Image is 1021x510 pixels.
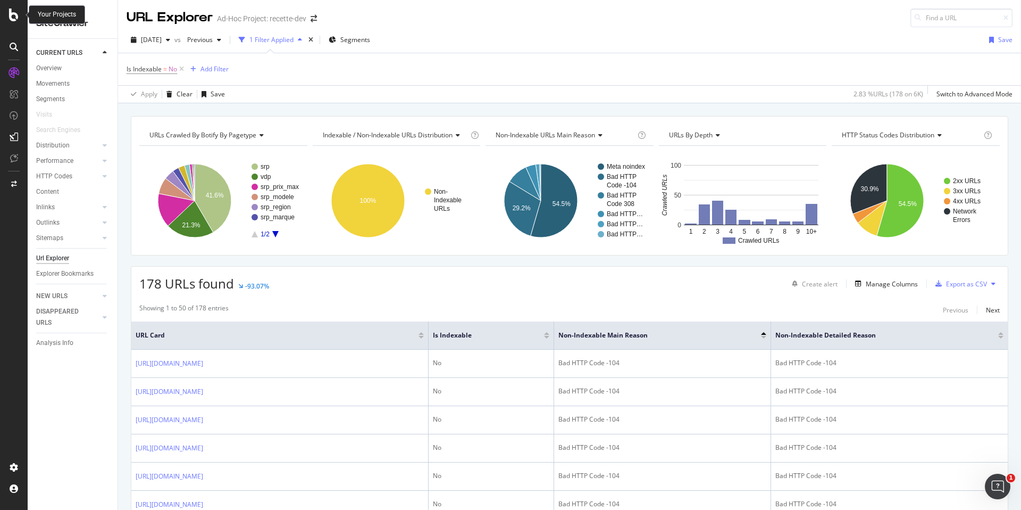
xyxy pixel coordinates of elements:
text: Non- [434,188,448,195]
text: Errors [953,216,970,224]
a: Segments [36,94,110,105]
text: Bad HTTP [607,192,637,199]
a: Inlinks [36,202,99,213]
div: Add Filter [200,64,229,73]
div: 1 Filter Applied [249,35,294,44]
div: Bad HTTP Code -104 [558,358,766,368]
div: Bad HTTP Code -104 [558,471,766,481]
span: Is Indexable [127,64,162,73]
text: srp_region [261,203,291,211]
div: No [433,471,549,481]
text: 6 [756,228,760,235]
span: No [169,62,177,77]
text: 50 [674,192,681,199]
text: vdp [261,173,271,180]
text: srp_prix_max [261,183,299,191]
span: URLs by Depth [669,130,713,139]
div: A chart. [313,154,481,247]
text: srp_marque [261,213,295,221]
svg: A chart. [486,154,654,247]
text: srp_modele [261,193,294,201]
div: CURRENT URLS [36,47,82,59]
button: Clear [162,86,193,103]
button: Switch to Advanced Mode [932,86,1012,103]
div: A chart. [139,154,307,247]
div: Movements [36,78,70,89]
div: 2.83 % URLs ( 178 on 6K ) [853,89,923,98]
div: Bad HTTP Code -104 [558,415,766,424]
div: times [306,35,315,45]
div: Explorer Bookmarks [36,268,94,279]
div: Switch to Advanced Mode [936,89,1012,98]
text: Crawled URLs [661,175,668,216]
svg: A chart. [659,154,827,247]
text: srp [261,163,270,170]
div: Manage Columns [866,279,918,289]
button: Manage Columns [851,277,918,290]
text: 100 [671,162,681,169]
div: Inlinks [36,202,55,213]
a: [URL][DOMAIN_NAME] [136,415,203,425]
button: [DATE] [127,31,174,48]
div: Clear [177,89,193,98]
h4: URLs Crawled By Botify By pagetype [147,127,298,144]
div: Showing 1 to 50 of 178 entries [139,303,229,316]
iframe: Intercom live chat [985,474,1010,499]
a: [URL][DOMAIN_NAME] [136,471,203,482]
h4: HTTP Status Codes Distribution [840,127,982,144]
a: Performance [36,155,99,167]
div: Save [998,35,1012,44]
a: Search Engines [36,125,91,136]
text: Bad HTTP… [607,210,643,218]
span: vs [174,35,183,44]
div: Export as CSV [946,279,987,289]
div: No [433,499,549,509]
a: Explorer Bookmarks [36,268,110,279]
div: Outlinks [36,217,60,228]
button: Previous [183,31,225,48]
text: 41.6% [206,192,224,199]
text: Bad HTTP… [607,220,643,228]
text: 54.5% [553,200,571,208]
text: 100% [359,197,376,204]
text: 5 [742,228,746,235]
svg: A chart. [832,154,1000,247]
h4: URLs by Depth [667,127,817,144]
a: Visits [36,109,63,120]
a: HTTP Codes [36,171,99,182]
div: HTTP Codes [36,171,72,182]
div: Apply [141,89,157,98]
div: Bad HTTP Code -104 [775,471,1003,481]
div: Segments [36,94,65,105]
text: 7 [769,228,773,235]
button: Next [986,303,1000,316]
a: Outlinks [36,217,99,228]
div: Overview [36,63,62,74]
text: Bad HTTP… [607,231,643,238]
div: NEW URLS [36,291,68,302]
div: Distribution [36,140,70,151]
text: Code -104 [607,182,637,189]
span: 178 URLs found [139,275,234,292]
a: DISAPPEARED URLS [36,306,99,328]
text: Network [953,208,977,215]
span: Indexable / Non-Indexable URLs distribution [323,130,453,139]
button: Previous [943,303,968,316]
div: Bad HTTP Code -104 [558,386,766,396]
text: 4xx URLs [953,198,981,205]
a: Content [36,186,110,198]
text: 0 [677,221,681,229]
text: Indexable [434,196,462,204]
div: arrow-right-arrow-left [311,15,317,22]
span: Previous [183,35,213,44]
a: CURRENT URLS [36,47,99,59]
button: Add Filter [186,63,229,76]
text: 54.5% [899,200,917,208]
div: Sitemaps [36,233,63,244]
span: 2025 Sep. 17th [141,35,162,44]
a: [URL][DOMAIN_NAME] [136,358,203,369]
div: Bad HTTP Code -104 [775,386,1003,396]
